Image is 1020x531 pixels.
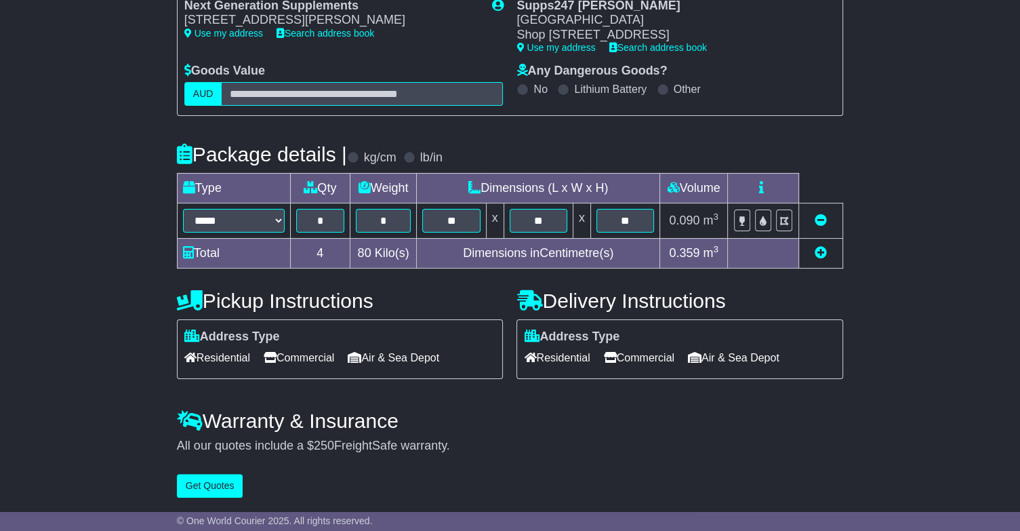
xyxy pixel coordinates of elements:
[177,474,243,498] button: Get Quotes
[348,347,439,368] span: Air & Sea Depot
[177,238,290,268] td: Total
[604,347,674,368] span: Commercial
[420,151,443,165] label: lb/in
[524,330,619,345] label: Address Type
[264,347,334,368] span: Commercial
[184,330,280,345] label: Address Type
[486,203,504,238] td: x
[177,290,504,312] h4: Pickup Instructions
[184,82,222,106] label: AUD
[350,238,417,268] td: Kilo(s)
[713,244,718,254] sup: 3
[177,410,843,432] h4: Warranty & Insurance
[177,143,347,165] h4: Package details |
[516,290,843,312] h4: Delivery Instructions
[314,439,334,452] span: 250
[358,246,371,260] span: 80
[177,515,373,526] span: © One World Courier 2025. All rights reserved.
[573,203,590,238] td: x
[660,173,728,203] td: Volume
[524,347,590,368] span: Residential
[688,347,779,368] span: Air & Sea Depot
[177,439,843,454] div: All our quotes include a $ FreightSafe warranty.
[669,246,699,260] span: 0.359
[184,13,478,28] div: [STREET_ADDRESS][PERSON_NAME]
[703,214,718,227] span: m
[516,42,595,53] a: Use my address
[417,238,660,268] td: Dimensions in Centimetre(s)
[703,246,718,260] span: m
[674,83,701,96] label: Other
[290,238,350,268] td: 4
[184,28,263,39] a: Use my address
[290,173,350,203] td: Qty
[417,173,660,203] td: Dimensions (L x W x H)
[516,13,822,28] div: [GEOGRAPHIC_DATA]
[277,28,374,39] a: Search address book
[533,83,547,96] label: No
[177,173,290,203] td: Type
[815,214,827,227] a: Remove this item
[350,173,417,203] td: Weight
[574,83,647,96] label: Lithium Battery
[184,347,250,368] span: Residential
[516,28,822,43] div: Shop [STREET_ADDRESS]
[364,151,396,165] label: kg/cm
[609,42,707,53] a: Search address book
[815,246,827,260] a: Add new item
[669,214,699,227] span: 0.090
[516,64,667,79] label: Any Dangerous Goods?
[184,64,265,79] label: Goods Value
[713,212,718,222] sup: 3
